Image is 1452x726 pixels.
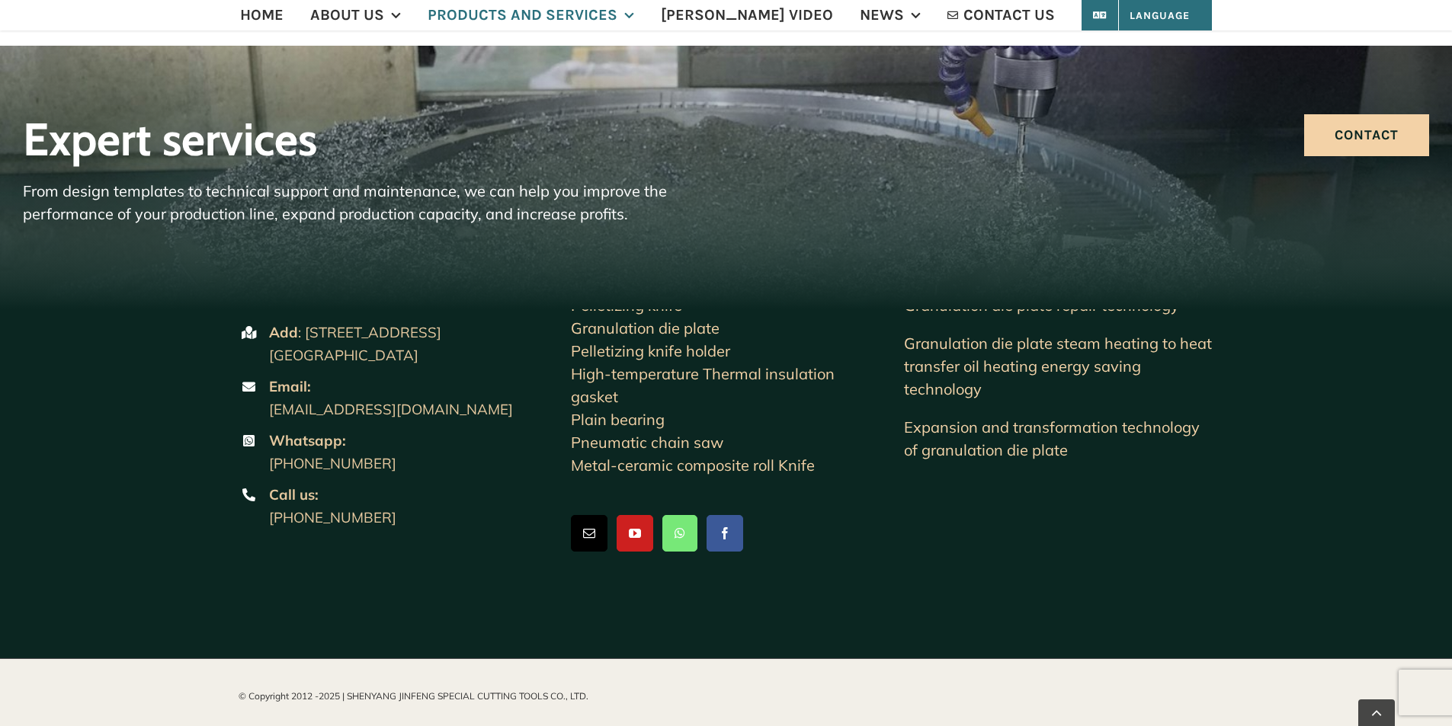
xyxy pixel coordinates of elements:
strong: Call us [269,485,315,504]
span: ABOUT US [310,8,384,23]
a: Expansion and transformation technology of granulation die plate [904,417,1200,459]
a: [PHONE_NUMBER] [269,507,548,529]
a: Granulation die plate [571,318,720,337]
span: : [STREET_ADDRESS][GEOGRAPHIC_DATA] [269,323,441,364]
a: Metal-ceramic composite roll Knife [571,456,815,475]
span: NEWS [860,8,904,23]
span: [PERSON_NAME] VIDEO [661,8,833,23]
h2: Expert services [23,114,698,165]
a: High-temperature Thermal insulation gasket [571,364,835,406]
span: CONTACT US [963,8,1055,23]
span: From design templates to technical support and maintenance, we can help you improve the performan... [23,181,667,223]
a: Mail [571,515,607,552]
a: Plain bearing [571,410,665,429]
a: Pneumatic chain saw [571,433,723,452]
span: HOME [240,8,284,23]
span: PRODUCTS AND SERVICES [428,8,617,23]
a: Contact [1304,114,1429,156]
div: © Copyright 2012 - 2025 | SHENYANG JINFENG SPECIAL CUTTING TOOLS CO., LTD. [239,689,1214,703]
a: Whatsapp [662,515,697,552]
b: Add [269,323,298,341]
b: Email: [269,377,311,395]
a: [PHONE_NUMBER] [269,453,548,475]
span: Contact [1335,127,1399,143]
a: Granulation die plate steam heating to heat transfer oil heating energy saving technology [904,334,1212,398]
a: Facebook [707,515,743,552]
a: [EMAIL_ADDRESS][DOMAIN_NAME] [269,398,548,421]
a: Pelletizing knife holder [571,341,730,360]
b: : [269,485,319,504]
a: YouTube [617,515,653,552]
span: Language [1104,9,1190,22]
b: Whatsapp: [269,431,346,449]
